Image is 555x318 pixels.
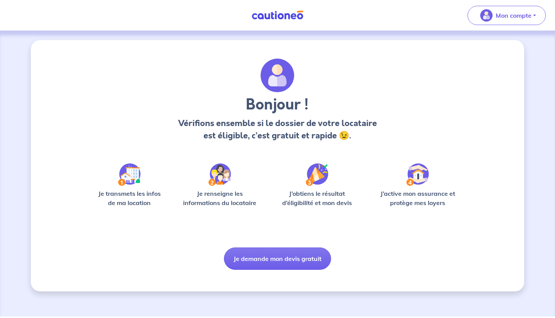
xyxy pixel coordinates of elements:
[496,11,531,20] p: Mon compte
[118,163,141,186] img: /static/90a569abe86eec82015bcaae536bd8e6/Step-1.svg
[176,117,379,142] p: Vérifions ensemble si le dossier de votre locataire est éligible, c’est gratuit et rapide 😉.
[178,189,261,207] p: Je renseigne les informations du locataire
[468,6,546,25] button: illu_account_valid_menu.svgMon compte
[373,189,462,207] p: J’active mon assurance et protège mes loyers
[249,10,306,20] img: Cautioneo
[480,9,493,22] img: illu_account_valid_menu.svg
[176,96,379,114] h3: Bonjour !
[306,163,328,186] img: /static/f3e743aab9439237c3e2196e4328bba9/Step-3.svg
[92,189,166,207] p: Je transmets les infos de ma location
[209,163,231,186] img: /static/c0a346edaed446bb123850d2d04ad552/Step-2.svg
[406,163,429,186] img: /static/bfff1cf634d835d9112899e6a3df1a5d/Step-4.svg
[274,189,361,207] p: J’obtiens le résultat d’éligibilité et mon devis
[224,247,331,270] button: Je demande mon devis gratuit
[261,59,294,93] img: archivate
